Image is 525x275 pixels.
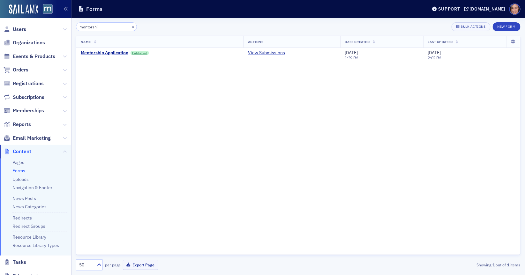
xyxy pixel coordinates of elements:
[470,6,506,12] div: [DOMAIN_NAME]
[4,80,44,87] a: Registrations
[43,4,53,14] img: SailAMX
[12,176,29,182] a: Uploads
[509,4,521,15] span: Profile
[12,204,47,210] a: News Categories
[4,135,51,142] a: Email Marketing
[38,4,53,15] a: View Homepage
[345,50,358,56] span: [DATE]
[13,26,26,33] span: Users
[130,24,136,29] button: ×
[81,40,91,44] span: Name
[86,5,102,13] h1: Forms
[13,39,45,46] span: Organizations
[461,25,485,28] div: Bulk Actions
[345,40,370,44] span: Date Created
[12,215,32,221] a: Redirects
[9,4,38,15] img: SailAMX
[248,40,264,44] span: Actions
[13,94,44,101] span: Subscriptions
[4,121,31,128] a: Reports
[4,53,55,60] a: Events & Products
[4,26,26,33] a: Users
[13,135,51,142] span: Email Marketing
[105,262,121,268] label: per page
[493,22,521,31] button: New Form
[4,107,44,114] a: Memberships
[493,23,521,29] a: New Form
[248,50,285,56] a: View Submissions
[428,40,453,44] span: Last Updated
[12,242,59,248] a: Resource Library Types
[13,259,26,266] span: Tasks
[12,196,36,201] a: News Posts
[428,50,441,56] span: [DATE]
[13,80,44,87] span: Registrations
[4,94,44,101] a: Subscriptions
[464,7,508,11] button: [DOMAIN_NAME]
[12,234,46,240] a: Resource Library
[4,259,26,266] a: Tasks
[452,22,490,31] button: Bulk Actions
[428,55,442,60] time: 2:02 PM
[12,185,52,190] a: Navigation & Footer
[13,66,28,73] span: Orders
[12,160,24,165] a: Pages
[123,260,158,270] button: Export Page
[13,53,55,60] span: Events & Products
[131,51,149,55] a: Published
[4,148,31,155] a: Content
[377,262,521,268] div: Showing out of items
[76,22,137,31] input: Search…
[491,262,496,268] strong: 1
[12,168,25,174] a: Forms
[506,262,511,268] strong: 1
[4,66,28,73] a: Orders
[81,50,128,56] a: Mentorship Application
[4,39,45,46] a: Organizations
[79,262,93,268] div: 50
[12,223,45,229] a: Redirect Groups
[13,107,44,114] span: Memberships
[13,121,31,128] span: Reports
[438,6,460,12] div: Support
[345,55,359,60] time: 1:39 PM
[13,148,31,155] span: Content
